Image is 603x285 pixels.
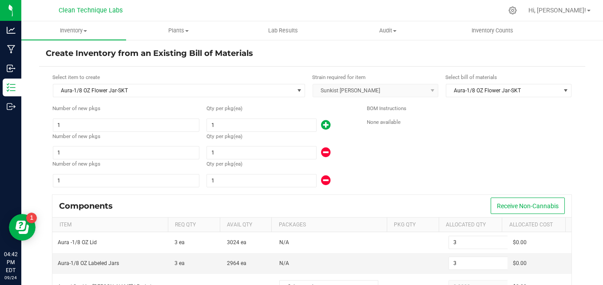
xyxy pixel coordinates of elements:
[59,201,119,211] div: Components
[58,260,119,266] span: Aura-1/8 OZ Labeled Jars
[317,124,330,130] span: Add new output
[234,105,242,113] span: (ea)
[271,218,386,233] th: Packages
[312,74,365,80] span: Strain required for item
[52,133,100,141] span: Number of new packages to create
[168,218,220,233] th: Req Qty
[439,218,502,233] th: Allocated Qty
[7,64,16,73] inline-svg: Inbound
[528,7,586,14] span: Hi, [PERSON_NAME]!
[52,74,100,80] span: Select item to create
[46,48,579,59] h4: Create Inventory from an Existing Bill of Materials
[4,250,17,274] p: 04:42 PM EDT
[387,218,439,233] th: Pkg Qty
[446,84,560,97] span: Aura-1/8 OZ Flower Jar-SKT
[58,239,97,245] span: Aura -1/8 OZ Lid
[206,133,234,141] span: Quantity per package (ea)
[256,27,310,35] span: Lab Results
[227,239,246,245] span: 3024 ea
[513,239,527,245] span: $0.00
[227,260,246,266] span: 2964 ea
[502,218,565,233] th: Allocated Cost
[367,119,401,125] span: None available
[127,27,230,35] span: Plants
[317,179,330,186] span: Remove output
[59,7,123,14] span: Clean Technique Labs
[52,160,100,168] span: Number of new packages to create
[53,84,294,97] span: Aura-1/8 OZ Flower Jar-SKT
[445,74,497,80] span: Select bill of materials
[231,21,336,40] a: Lab Results
[491,198,565,214] button: Receive Non-Cannabis
[7,26,16,35] inline-svg: Analytics
[126,21,231,40] a: Plants
[497,202,559,210] span: Receive Non-Cannabis
[52,218,167,233] th: Item
[460,27,525,35] span: Inventory Counts
[279,239,289,245] span: N/A
[317,151,330,158] span: Remove output
[220,218,272,233] th: Avail Qty
[206,160,234,168] span: Quantity per package (ea)
[336,27,440,35] span: Audit
[175,260,185,266] span: 3 ea
[234,133,242,141] span: (ea)
[507,6,518,15] div: Manage settings
[7,83,16,92] inline-svg: Inventory
[4,274,17,281] p: 09/24
[9,214,36,241] iframe: Resource center
[335,21,440,40] a: Audit
[7,102,16,111] inline-svg: Outbound
[26,213,37,223] iframe: Resource center unread badge
[175,239,185,245] span: 3 ea
[21,21,126,40] a: Inventory
[52,105,100,113] span: Number of new packages to create
[513,260,527,266] span: $0.00
[234,160,242,168] span: (ea)
[7,45,16,54] inline-svg: Manufacturing
[21,27,126,35] span: Inventory
[440,21,545,40] a: Inventory Counts
[367,105,406,111] span: BOM Instructions
[279,260,289,266] span: N/A
[206,105,234,113] span: Quantity per package (ea)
